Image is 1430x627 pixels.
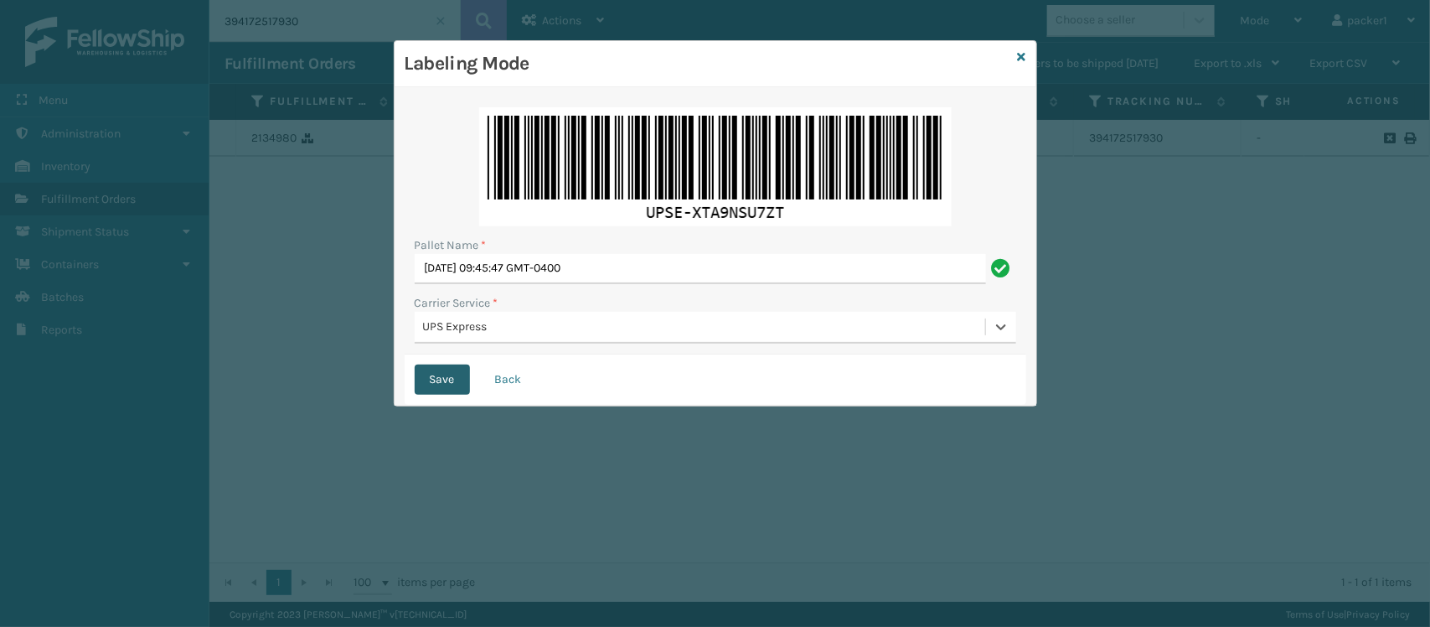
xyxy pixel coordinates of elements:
label: Pallet Name [415,236,487,254]
img: 9ahIlgAAAAGSURBVAMAP+4dW76DmlMAAAAASUVORK5CYII= [479,107,952,226]
button: Back [480,365,537,395]
button: Save [415,365,470,395]
label: Carrier Service [415,294,498,312]
h3: Labeling Mode [405,51,1011,76]
div: UPS Express [423,319,987,336]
